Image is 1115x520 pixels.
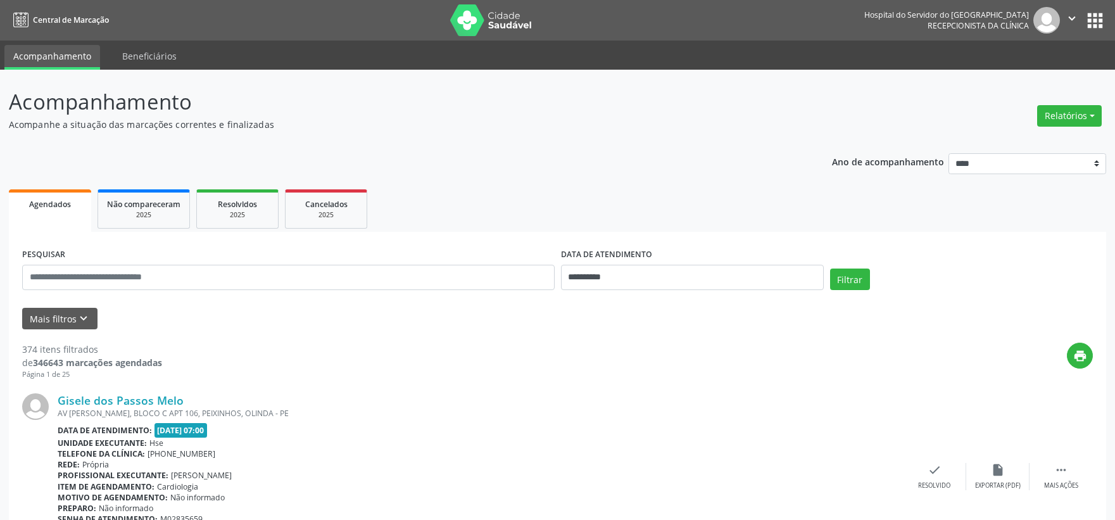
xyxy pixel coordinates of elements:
b: Preparo: [58,503,96,514]
div: 2025 [206,210,269,220]
button: apps [1084,10,1106,32]
p: Acompanhe a situação das marcações correntes e finalizadas [9,118,777,131]
span: [DATE] 07:00 [154,423,208,438]
span: Recepcionista da clínica [928,20,1029,31]
strong: 346643 marcações agendadas [33,357,162,369]
span: Hse [149,438,163,448]
button: Filtrar [830,269,870,290]
i:  [1054,463,1068,477]
span: Não informado [170,492,225,503]
a: Acompanhamento [4,45,100,70]
button: Relatórios [1037,105,1102,127]
a: Gisele dos Passos Melo [58,393,184,407]
a: Beneficiários [113,45,186,67]
div: 2025 [107,210,180,220]
i:  [1065,11,1079,25]
span: Cardiologia [157,481,198,492]
a: Central de Marcação [9,10,109,30]
button: Mais filtroskeyboard_arrow_down [22,308,98,330]
b: Data de atendimento: [58,425,152,436]
label: PESQUISAR [22,245,65,265]
b: Rede: [58,459,80,470]
div: Exportar (PDF) [975,481,1021,490]
span: [PERSON_NAME] [171,470,232,481]
b: Unidade executante: [58,438,147,448]
div: Resolvido [918,481,950,490]
span: [PHONE_NUMBER] [148,448,215,459]
span: Própria [82,459,109,470]
i: check [928,463,942,477]
span: Cancelados [305,199,348,210]
div: 2025 [294,210,358,220]
div: Mais ações [1044,481,1078,490]
b: Motivo de agendamento: [58,492,168,503]
b: Item de agendamento: [58,481,154,492]
img: img [22,393,49,420]
span: Resolvidos [218,199,257,210]
button: print [1067,343,1093,369]
div: 374 itens filtrados [22,343,162,356]
p: Acompanhamento [9,86,777,118]
span: Não compareceram [107,199,180,210]
i: keyboard_arrow_down [77,312,91,326]
span: Não informado [99,503,153,514]
b: Profissional executante: [58,470,168,481]
span: Central de Marcação [33,15,109,25]
div: AV [PERSON_NAME], BLOCO C APT 106, PEIXINHOS, OLINDA - PE [58,408,903,419]
p: Ano de acompanhamento [832,153,944,169]
img: img [1033,7,1060,34]
label: DATA DE ATENDIMENTO [561,245,652,265]
b: Telefone da clínica: [58,448,145,459]
i: insert_drive_file [991,463,1005,477]
button:  [1060,7,1084,34]
div: Hospital do Servidor do [GEOGRAPHIC_DATA] [864,10,1029,20]
div: Página 1 de 25 [22,369,162,380]
div: de [22,356,162,369]
i: print [1073,349,1087,363]
span: Agendados [29,199,71,210]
